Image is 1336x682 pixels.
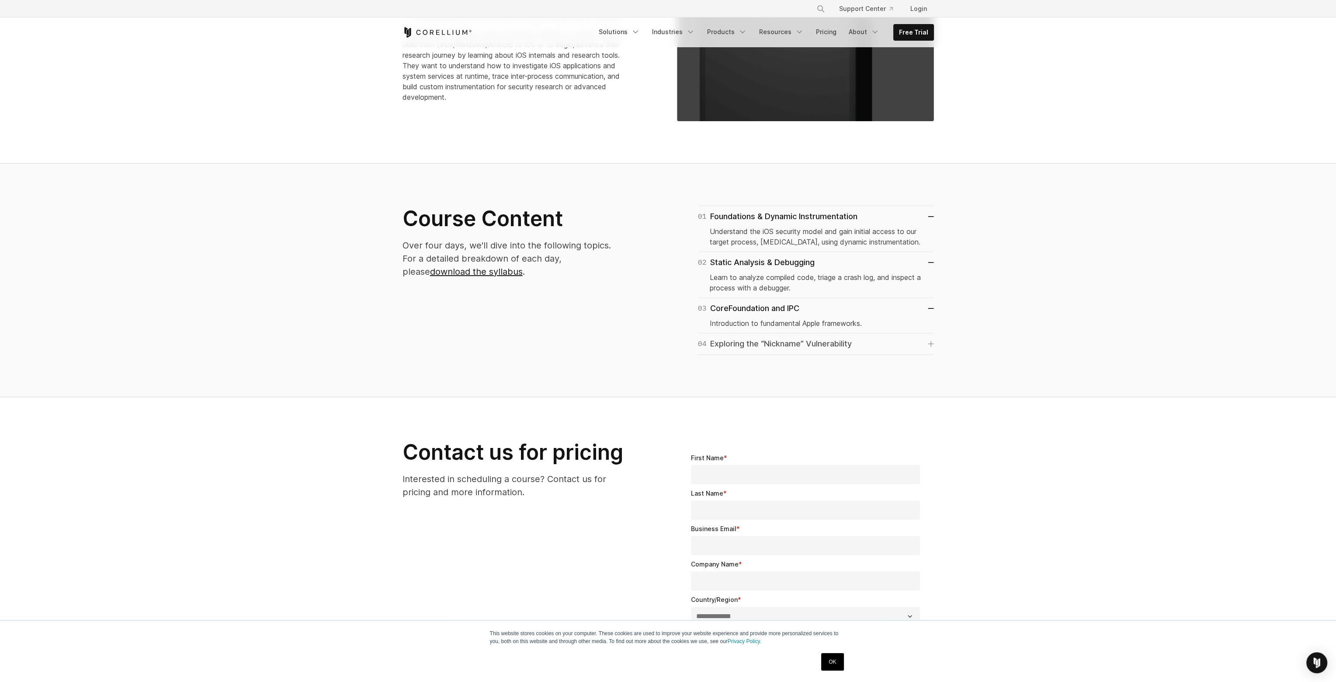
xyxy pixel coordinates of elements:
p: Learn to analyze compiled code, triage a crash log, and inspect a process with a debugger. [710,272,922,293]
span: First Name [691,454,724,462]
div: Foundations & Dynamic Instrumentation [698,210,857,223]
div: Navigation Menu [593,24,934,41]
span: 04 [698,338,707,350]
div: Static Analysis & Debugging [698,256,815,269]
p: Over four days, we'll dive into the following topics. For a detailed breakdown of each day, please . [403,239,626,278]
p: Students who take this course should be looking to transfer research skills from Linux/Windows/An... [403,29,626,102]
a: 01Foundations & Dynamic Instrumentation [698,210,934,223]
div: Exploring the “Nickname” Vulnerability [698,338,852,350]
a: 03CoreFoundation and IPC [698,302,934,315]
span: Business Email [691,525,736,532]
h2: Contact us for pricing [403,439,626,465]
a: Pricing [811,24,842,40]
a: download the syllabus [430,266,523,277]
p: Interested in scheduling a course? Contact us for pricing and more information. [403,472,626,499]
span: Last Name [691,490,723,497]
a: Privacy Policy. [728,638,761,644]
a: 04Exploring the “Nickname” Vulnerability [698,338,934,350]
a: Solutions [593,24,645,40]
p: Introduction to fundamental Apple frameworks. [710,318,922,329]
a: Industries [647,24,700,40]
a: Support Center [832,1,900,17]
a: Resources [754,24,809,40]
a: OK [821,653,843,671]
a: About [843,24,885,40]
span: 03 [698,302,707,315]
p: Understand the iOS security model and gain initial access to our target process, [MEDICAL_DATA], ... [710,226,922,247]
div: Navigation Menu [806,1,934,17]
span: Company Name [691,560,739,568]
p: This website stores cookies on your computer. These cookies are used to improve your website expe... [490,630,847,645]
a: Corellium Home [403,27,472,38]
span: 02 [698,256,707,269]
a: Login [903,1,934,17]
div: Open Intercom Messenger [1306,652,1327,673]
a: Free Trial [894,24,933,40]
button: Search [813,1,829,17]
h2: Course Content [403,206,626,232]
span: 01 [698,210,707,223]
a: Products [702,24,752,40]
a: 02Static Analysis & Debugging [698,256,934,269]
div: CoreFoundation and IPC [698,302,799,315]
span: Country/Region [691,596,738,603]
